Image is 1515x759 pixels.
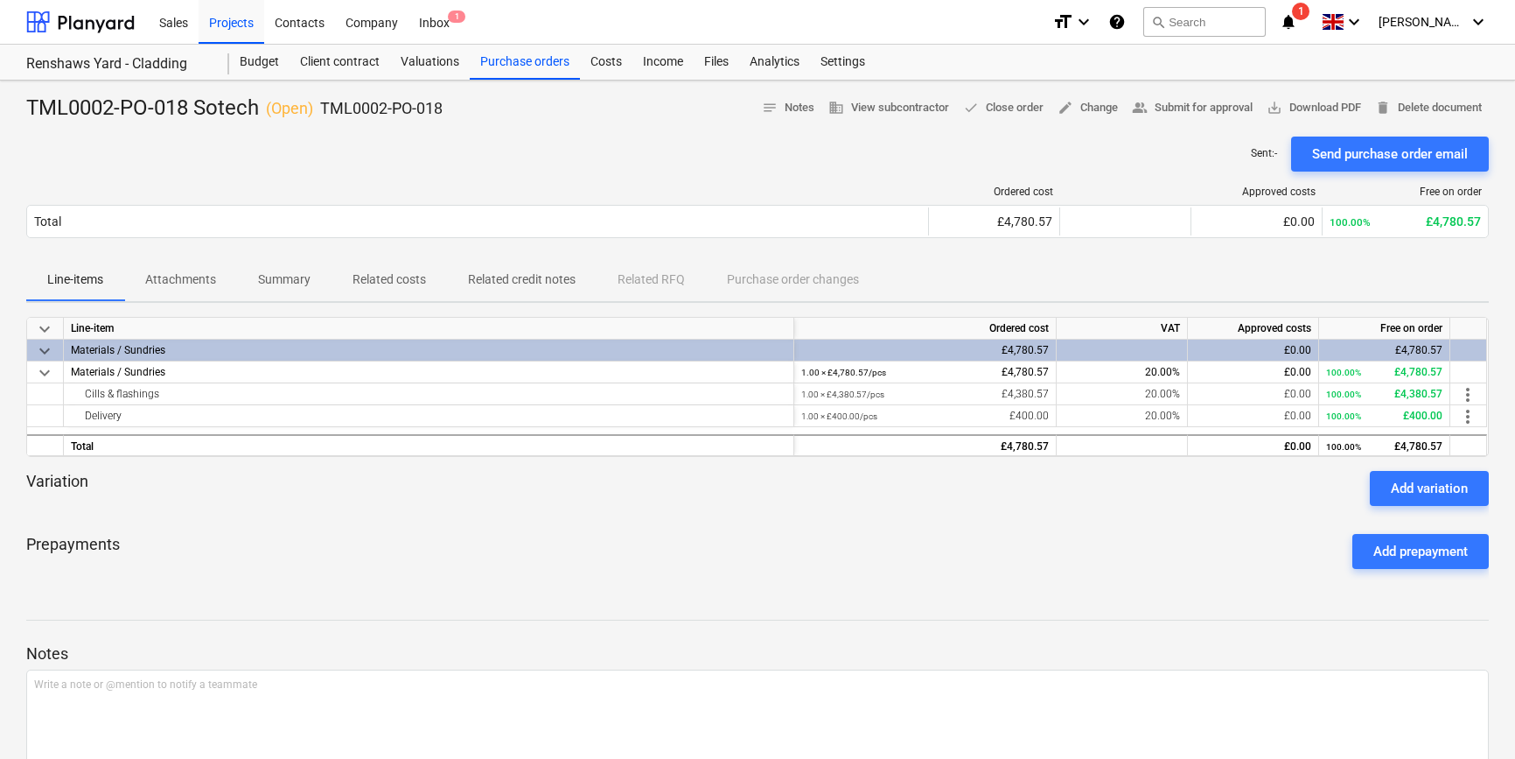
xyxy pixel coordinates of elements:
span: done [963,100,979,116]
small: 100.00% [1326,368,1361,377]
a: Purchase orders [470,45,580,80]
div: Renshaws Yard - Cladding [26,55,208,74]
div: £4,780.57 [801,362,1049,383]
p: TML0002-PO-018 [320,98,443,119]
div: Approved costs [1198,186,1316,198]
button: Download PDF [1260,95,1368,122]
i: keyboard_arrow_down [1073,11,1094,32]
small: 1.00 × £400.00 / pcs [801,411,877,421]
div: Line-item [64,318,794,340]
span: more_vert [1457,406,1478,427]
i: notifications [1280,11,1297,32]
button: Submit for approval [1125,95,1260,122]
div: £4,780.57 [1326,436,1442,458]
span: save_alt [1267,100,1282,116]
div: £4,380.57 [1326,383,1442,405]
span: business [828,100,844,116]
span: Submit for approval [1132,98,1253,118]
button: Add variation [1370,471,1489,506]
i: Knowledge base [1108,11,1126,32]
div: £4,780.57 [801,436,1049,458]
p: Related credit notes [468,271,576,289]
p: Notes [26,643,1489,664]
div: £400.00 [801,405,1049,427]
button: Delete document [1368,95,1489,122]
a: Valuations [390,45,470,80]
div: Free on order [1330,186,1482,198]
div: £4,780.57 [936,214,1052,228]
div: £0.00 [1195,340,1311,362]
div: £0.00 [1198,214,1315,228]
p: ( Open ) [266,98,313,119]
a: Files [694,45,739,80]
a: Budget [229,45,290,80]
div: Add prepayment [1373,540,1468,563]
span: Download PDF [1267,98,1361,118]
div: 20.00% [1057,405,1188,427]
a: Costs [580,45,632,80]
span: View subcontractor [828,98,949,118]
div: £4,380.57 [801,383,1049,405]
span: edit [1058,100,1073,116]
a: Analytics [739,45,810,80]
span: Close order [963,98,1044,118]
div: Approved costs [1188,318,1319,340]
div: TML0002-PO-018 Sotech [26,95,443,123]
small: 100.00% [1330,216,1371,228]
i: format_size [1052,11,1073,32]
div: 20.00% [1057,383,1188,405]
a: Income [632,45,694,80]
span: keyboard_arrow_down [34,319,55,340]
span: more_vert [1457,384,1478,405]
span: search [1151,15,1165,29]
p: Sent : - [1251,146,1277,161]
div: £4,780.57 [1326,362,1442,383]
span: Delete document [1375,98,1482,118]
div: Ordered cost [936,186,1053,198]
div: Materials / Sundries [71,340,786,361]
div: £0.00 [1195,436,1311,458]
span: keyboard_arrow_down [34,362,55,383]
button: Add prepayment [1352,534,1489,569]
a: Client contract [290,45,390,80]
div: £0.00 [1195,405,1311,427]
a: Settings [810,45,876,80]
div: Total [34,214,61,228]
div: VAT [1057,318,1188,340]
span: delete [1375,100,1391,116]
p: Prepayments [26,534,120,569]
div: £400.00 [1326,405,1442,427]
i: keyboard_arrow_down [1344,11,1365,32]
span: Materials / Sundries [71,366,165,378]
p: Line-items [47,271,103,289]
div: Free on order [1319,318,1450,340]
span: 1 [448,11,465,23]
small: 1.00 × £4,380.57 / pcs [801,390,884,399]
div: Delivery [71,405,786,426]
p: Summary [258,271,311,289]
button: Send purchase order email [1291,137,1489,172]
small: 1.00 × £4,780.57 / pcs [801,368,886,377]
p: Variation [26,471,88,506]
small: 100.00% [1326,442,1361,452]
div: £0.00 [1195,362,1311,383]
div: £4,780.57 [801,340,1049,362]
button: Change [1051,95,1125,122]
span: 1 [1292,3,1309,20]
span: keyboard_arrow_down [34,341,55,362]
small: 100.00% [1326,411,1361,421]
button: Search [1143,7,1266,37]
div: £4,780.57 [1330,214,1481,228]
p: Related costs [353,271,426,289]
i: keyboard_arrow_down [1468,11,1489,32]
button: Notes [755,95,821,122]
p: Attachments [145,271,216,289]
